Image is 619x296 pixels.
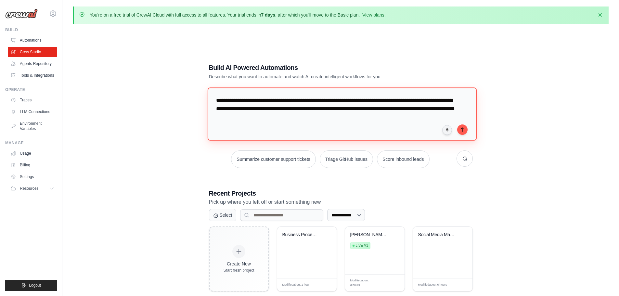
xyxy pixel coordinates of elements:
[8,95,57,105] a: Traces
[5,27,57,32] div: Build
[8,70,57,81] a: Tools & Integrations
[389,280,394,285] span: Edit
[370,280,382,285] span: Manage
[5,140,57,146] div: Manage
[350,232,390,238] div: Ray Dalio Stock Portfolio Analysis Team
[282,232,322,238] div: Business Process Playbook Development Team
[8,172,57,182] a: Settings
[8,118,57,134] a: Environment Variables
[5,87,57,92] div: Operate
[457,150,473,167] button: Get new suggestions
[209,198,473,206] p: Pick up where you left off or start something new
[362,12,384,18] a: View plans
[209,209,237,221] button: Select
[418,283,447,287] span: Modified about 6 hours
[90,12,386,18] p: You're on a free trial of CrewAI Cloud with full access to all features. Your trial ends in , aft...
[209,189,473,198] h3: Recent Projects
[370,280,386,285] div: Manage deployment
[321,282,327,287] span: Edit
[356,243,368,248] span: Live v1
[457,282,462,287] span: Edit
[8,160,57,170] a: Billing
[350,278,370,287] span: Modified about 3 hours
[442,125,452,135] button: Click to speak your automation idea
[320,150,373,168] button: Triage GitHub issues
[377,150,430,168] button: Score inbound leads
[29,283,41,288] span: Logout
[224,261,254,267] div: Create New
[8,107,57,117] a: LLM Connections
[8,148,57,159] a: Usage
[261,12,275,18] strong: 7 days
[8,35,57,45] a: Automations
[231,150,316,168] button: Summarize customer support tickets
[418,232,458,238] div: Social Media Management Hub
[5,280,57,291] button: Logout
[20,186,38,191] span: Resources
[8,58,57,69] a: Agents Repository
[209,73,427,80] p: Describe what you want to automate and watch AI create intelligent workflows for you
[8,47,57,57] a: Crew Studio
[5,9,38,19] img: Logo
[224,268,254,273] div: Start fresh project
[209,63,427,72] h1: Build AI Powered Automations
[8,183,57,194] button: Resources
[282,283,310,287] span: Modified about 1 hour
